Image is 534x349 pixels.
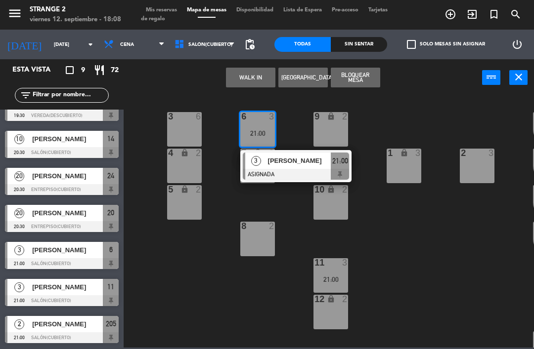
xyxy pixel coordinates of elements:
div: 12 [314,295,315,304]
label: Solo mesas sin asignar [407,40,485,49]
div: 2 [269,222,275,231]
span: [PERSON_NAME] [32,282,103,292]
span: Pre-acceso [327,7,363,13]
span: 14 [107,133,114,145]
span: [PERSON_NAME] [32,319,103,329]
span: Lista de Espera [278,7,327,13]
span: BUSCAR [505,6,527,23]
span: 11 [107,281,114,293]
div: 9 [314,112,315,121]
div: 2 [196,185,202,194]
span: 72 [111,65,119,76]
i: lock [400,149,408,157]
span: [PERSON_NAME] [32,245,103,255]
div: viernes 12. septiembre - 18:08 [30,15,121,25]
span: 3 [14,282,24,292]
i: lock [327,185,335,194]
span: [PERSON_NAME] [32,134,103,144]
span: 9 [81,65,85,76]
span: RESERVAR MESA [440,6,461,23]
div: 2 [342,185,348,194]
div: Esta vista [5,64,71,76]
div: 1 [388,149,388,157]
div: 3 [489,149,494,157]
button: WALK IN [226,68,275,87]
span: 3 [251,156,261,166]
span: Reserva especial [483,6,505,23]
span: [PERSON_NAME] [32,208,103,218]
div: Sin sentar [331,37,387,52]
span: 3 [14,245,24,255]
div: 7 [241,149,242,157]
i: arrow_drop_down [85,39,96,50]
div: 2 [196,149,202,157]
div: Todas [274,37,331,52]
button: [GEOGRAPHIC_DATA] [278,68,328,87]
button: Bloquear Mesa [331,68,380,87]
i: filter_list [20,89,32,101]
span: Mis reservas [141,7,182,13]
span: 24 [107,170,114,182]
i: close [513,71,525,83]
div: 6 [241,112,242,121]
span: pending_actions [244,39,256,50]
span: 20 [107,207,114,219]
div: 21:00 [240,130,275,137]
div: 3 [415,149,421,157]
i: power_settings_new [511,39,523,50]
span: Disponibilidad [231,7,278,13]
span: WALK IN [461,6,483,23]
span: 20 [14,208,24,218]
i: restaurant [93,64,105,76]
div: 2 [461,149,461,157]
div: Strange 2 [30,5,121,15]
span: check_box_outline_blank [407,40,416,49]
span: Mapa de mesas [182,7,231,13]
i: turned_in_not [488,8,500,20]
span: 2 [14,319,24,329]
button: power_input [482,70,500,85]
div: 2 [342,295,348,304]
div: 6 [196,112,202,121]
div: 10 [314,185,315,194]
span: 21:00 [332,155,348,167]
input: Filtrar por nombre... [32,90,108,101]
span: 10 [14,134,24,144]
div: 2 [269,149,275,157]
span: [PERSON_NAME] [32,171,103,181]
div: 3 [269,112,275,121]
i: lock [180,185,189,194]
div: 3 [342,258,348,267]
i: power_input [486,71,497,83]
span: 20 [14,171,24,181]
div: 8 [241,222,242,231]
i: crop_square [64,64,76,76]
span: Salón(Cubierto) [188,42,232,47]
div: 2 [342,112,348,121]
i: menu [7,6,22,21]
i: lock [327,112,335,120]
div: 11 [314,258,315,267]
span: 205 [106,318,116,330]
span: [PERSON_NAME] [268,155,331,166]
div: 21:00 [313,276,348,283]
i: add_circle_outline [445,8,456,20]
span: 6 [109,244,113,256]
button: close [509,70,528,85]
i: lock [254,149,262,157]
button: menu [7,6,22,24]
i: search [510,8,522,20]
i: lock [327,295,335,303]
i: exit_to_app [466,8,478,20]
i: lock [180,149,189,157]
span: Cena [120,42,134,47]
